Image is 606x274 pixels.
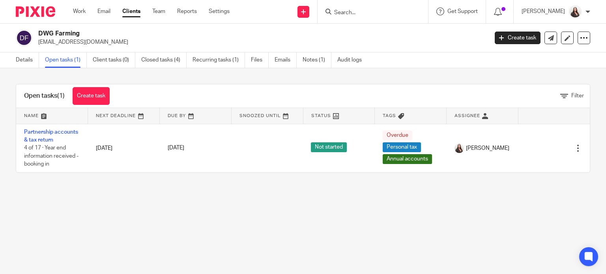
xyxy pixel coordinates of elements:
[333,9,404,17] input: Search
[38,30,394,38] h2: DWG Farming
[16,30,32,46] img: svg%3E
[251,52,269,68] a: Files
[24,145,79,167] span: 4 of 17 · Year end information received - booking in
[383,130,412,140] span: Overdue
[239,114,281,118] span: Snoozed Until
[209,7,230,15] a: Settings
[73,87,110,105] a: Create task
[141,52,187,68] a: Closed tasks (4)
[193,52,245,68] a: Recurring tasks (1)
[73,7,86,15] a: Work
[571,93,584,99] span: Filter
[168,145,184,151] span: [DATE]
[275,52,297,68] a: Emails
[311,142,347,152] span: Not started
[495,32,541,44] a: Create task
[45,52,87,68] a: Open tasks (1)
[454,144,464,153] img: 2022.jpg
[93,52,135,68] a: Client tasks (0)
[38,38,483,46] p: [EMAIL_ADDRESS][DOMAIN_NAME]
[57,93,65,99] span: (1)
[383,154,432,164] span: Annual accounts
[522,7,565,15] p: [PERSON_NAME]
[177,7,197,15] a: Reports
[16,6,55,17] img: Pixie
[337,52,368,68] a: Audit logs
[97,7,110,15] a: Email
[88,124,160,172] td: [DATE]
[569,6,582,18] img: 2022.jpg
[311,114,331,118] span: Status
[383,142,421,152] span: Personal tax
[152,7,165,15] a: Team
[303,52,331,68] a: Notes (1)
[466,144,509,152] span: [PERSON_NAME]
[383,114,396,118] span: Tags
[24,129,78,143] a: Partnership accounts & tax return
[447,9,478,14] span: Get Support
[122,7,140,15] a: Clients
[24,92,65,100] h1: Open tasks
[16,52,39,68] a: Details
